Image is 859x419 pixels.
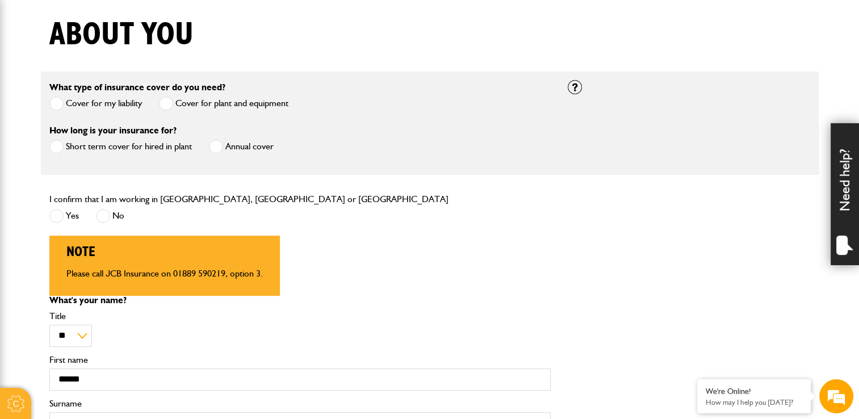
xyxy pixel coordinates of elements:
[154,329,206,345] em: Start Chat
[706,398,802,407] p: How may I help you today?
[706,387,802,396] div: We're Online!
[49,97,142,111] label: Cover for my liability
[49,195,449,204] label: I confirm that I am working in [GEOGRAPHIC_DATA], [GEOGRAPHIC_DATA] or [GEOGRAPHIC_DATA]
[49,312,551,321] label: Title
[186,6,213,33] div: Minimize live chat window
[15,139,207,164] input: Enter your email address
[15,105,207,130] input: Enter your last name
[96,209,124,223] label: No
[15,206,207,320] textarea: Type your message and hit 'Enter'
[159,97,288,111] label: Cover for plant and equipment
[49,126,177,135] label: How long is your insurance for?
[59,64,191,78] div: Chat with us now
[19,63,48,79] img: d_20077148190_company_1631870298795_20077148190
[831,123,859,265] div: Need help?
[49,399,551,408] label: Surname
[49,16,194,54] h1: About you
[49,83,225,92] label: What type of insurance cover do you need?
[209,140,274,154] label: Annual cover
[49,140,192,154] label: Short term cover for hired in plant
[49,296,551,305] p: What's your name?
[49,209,79,223] label: Yes
[66,244,263,261] h2: Note
[66,269,263,278] p: Please call JCB Insurance on 01889 590219, option 3.
[15,172,207,197] input: Enter your phone number
[49,355,551,364] label: First name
